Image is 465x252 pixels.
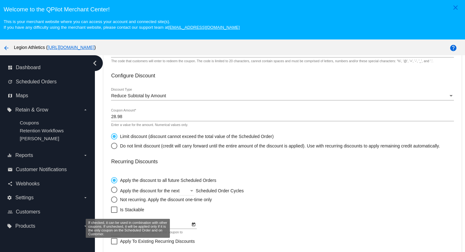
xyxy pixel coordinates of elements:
i: email [8,167,13,172]
a: update Scheduled Orders [8,77,88,87]
div: Limit discount (discount cannot exceed the total value of the Scheduled Order) [117,134,274,139]
div: Do not limit discount (credit will carry forward until the entire amount of the discount is appli... [117,143,440,148]
div: Apply the discount to all future Scheduled Orders [117,178,216,183]
h3: Configure Discount [111,73,454,79]
i: share [8,181,13,186]
mat-icon: help [449,44,457,52]
input: Coupon Amount [111,114,454,119]
i: map [8,93,13,98]
i: update [8,79,13,84]
span: Settings [15,195,34,201]
i: local_offer [7,107,12,112]
input: Expiration Date [111,222,190,227]
i: arrow_drop_down [83,153,88,158]
a: [EMAIL_ADDRESS][DOMAIN_NAME] [168,25,240,30]
mat-select: Discount Type [111,93,454,99]
h3: Welcome to the QPilot Merchant Center! [3,6,461,13]
span: Retain & Grow [15,107,48,113]
i: arrow_drop_down [83,195,88,200]
span: Is Stackable [120,206,144,213]
i: arrow_drop_down [83,224,88,229]
button: Open calendar [190,221,197,227]
a: [URL][DOMAIN_NAME] [48,45,95,50]
i: chevron_left [90,58,100,68]
i: settings [7,195,12,200]
a: people_outline Customers [8,207,88,217]
span: Maps [16,93,28,99]
div: Leave empty if you do not wish for the coupon to expire. [111,231,193,238]
span: Apply To Existing Recurring Discounts [120,237,195,245]
span: Dashboard [16,65,40,70]
div: The code that customers will enter to redeem the coupon. The code is limited to 20 characters, ca... [111,59,433,63]
mat-icon: close [452,4,459,11]
span: Scheduled Orders [16,79,57,85]
i: equalizer [7,153,12,158]
i: arrow_drop_down [83,107,88,112]
mat-radio-group: Select an option [111,130,440,149]
i: dashboard [8,65,13,70]
span: Customers [16,209,40,215]
div: Not recurring. Apply the discount one-time only [117,197,212,202]
span: Products [15,223,35,229]
i: people_outline [8,209,13,214]
a: share Webhooks [8,179,88,189]
span: Webhooks [16,181,40,187]
div: Apply the discount for the next Scheduled Order Cycles [117,187,286,193]
span: Reduce Subtotal by Amount [111,93,166,98]
a: dashboard Dashboard [8,63,88,73]
i: local_offer [7,224,12,229]
h3: Recurring Discounts [111,159,454,165]
a: [PERSON_NAME] [20,136,59,141]
span: Legion Athletics ( ) [14,45,96,50]
a: Coupons [20,120,39,125]
span: Reports [15,153,33,158]
a: email Customer Notifications [8,165,88,175]
span: Customer Notifications [16,167,67,172]
a: map Maps [8,91,88,101]
div: Enter a value for the amount. Numerical values only. [111,123,188,127]
a: Retention Workflows [20,128,64,133]
mat-icon: arrow_back [3,44,10,52]
mat-radio-group: Select an option [111,174,286,203]
small: This is your merchant website where you can access your account and connected site(s). If you hav... [3,19,239,30]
